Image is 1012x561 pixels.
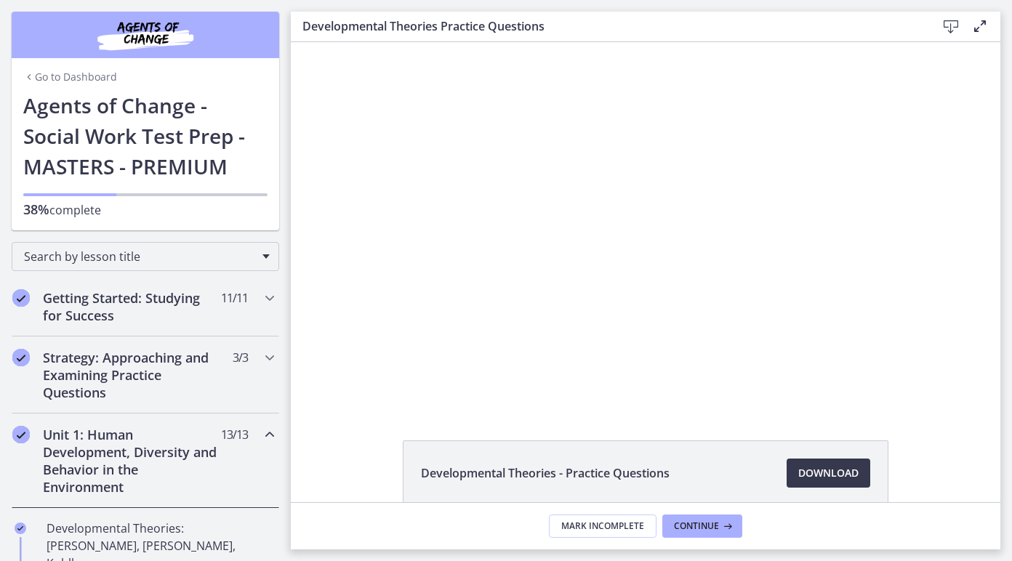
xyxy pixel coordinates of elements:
span: Mark Incomplete [561,520,644,532]
p: complete [23,201,268,219]
h1: Agents of Change - Social Work Test Prep - MASTERS - PREMIUM [23,90,268,182]
span: 3 / 3 [233,349,248,366]
button: Mark Incomplete [549,514,656,538]
span: 11 / 11 [221,289,248,307]
h2: Strategy: Approaching and Examining Practice Questions [43,349,220,401]
span: 13 / 13 [221,426,248,443]
h2: Getting Started: Studying for Success [43,289,220,324]
i: Completed [12,289,30,307]
a: Download [787,459,870,488]
a: Go to Dashboard [23,70,117,84]
iframe: Video Lesson [291,42,1000,407]
span: Developmental Theories - Practice Questions [421,464,670,482]
div: Search by lesson title [12,242,279,271]
h2: Unit 1: Human Development, Diversity and Behavior in the Environment [43,426,220,496]
i: Completed [12,426,30,443]
img: Agents of Change [58,17,233,52]
span: Search by lesson title [24,249,255,265]
span: Continue [674,520,719,532]
i: Completed [15,522,26,534]
span: 38% [23,201,49,218]
h3: Developmental Theories Practice Questions [302,17,913,35]
i: Completed [12,349,30,366]
span: Download [798,464,859,482]
button: Continue [662,514,742,538]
